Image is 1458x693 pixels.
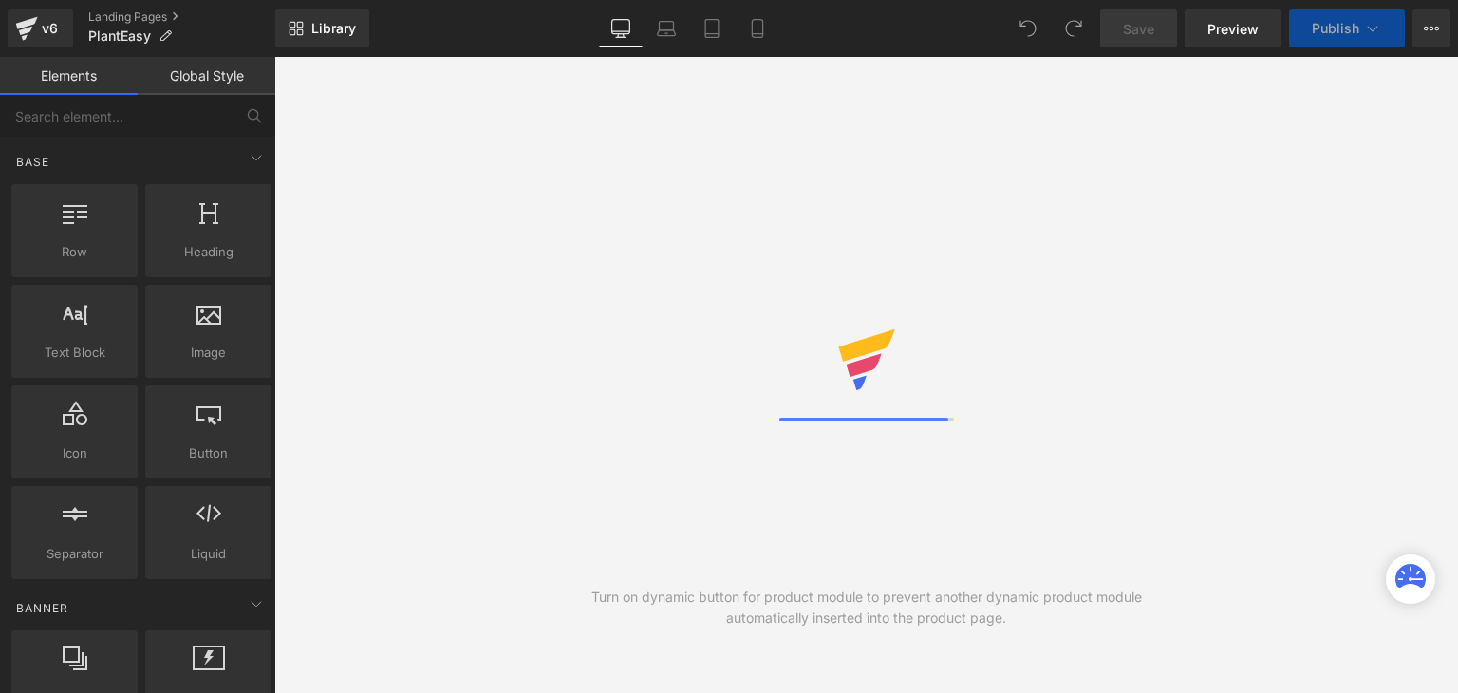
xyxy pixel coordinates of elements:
a: Landing Pages [88,9,275,25]
span: Row [17,242,132,262]
span: Library [311,20,356,37]
span: Button [151,443,266,463]
a: Global Style [138,57,275,95]
span: Heading [151,242,266,262]
span: Publish [1312,21,1359,36]
span: PlantEasy [88,28,151,44]
button: Undo [1009,9,1047,47]
button: Publish [1289,9,1405,47]
span: Liquid [151,544,266,564]
span: Text Block [17,343,132,363]
span: Save [1123,19,1154,39]
a: Laptop [644,9,689,47]
a: Tablet [689,9,735,47]
a: Preview [1185,9,1281,47]
a: v6 [8,9,73,47]
span: Banner [14,599,70,617]
span: Base [14,153,51,171]
span: Separator [17,544,132,564]
button: More [1412,9,1450,47]
button: Redo [1055,9,1093,47]
span: Image [151,343,266,363]
a: Mobile [735,9,780,47]
a: Desktop [598,9,644,47]
span: Preview [1207,19,1259,39]
div: Turn on dynamic button for product module to prevent another dynamic product module automatically... [570,587,1163,628]
div: v6 [38,16,62,41]
span: Icon [17,443,132,463]
a: New Library [275,9,369,47]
